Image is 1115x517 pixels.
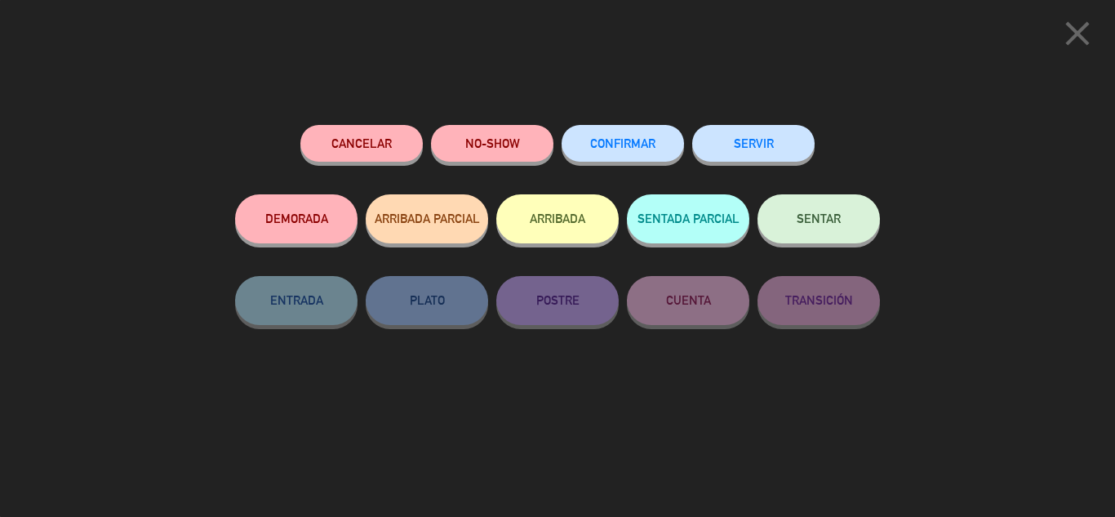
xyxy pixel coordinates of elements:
[797,212,841,225] span: SENTAR
[496,276,619,325] button: POSTRE
[235,276,358,325] button: ENTRADA
[1057,13,1098,54] i: close
[562,125,684,162] button: CONFIRMAR
[431,125,553,162] button: NO-SHOW
[366,276,488,325] button: PLATO
[627,194,749,243] button: SENTADA PARCIAL
[366,194,488,243] button: ARRIBADA PARCIAL
[692,125,815,162] button: SERVIR
[496,194,619,243] button: ARRIBADA
[300,125,423,162] button: Cancelar
[757,276,880,325] button: TRANSICIÓN
[375,212,480,225] span: ARRIBADA PARCIAL
[1052,12,1103,60] button: close
[235,194,358,243] button: DEMORADA
[590,136,655,150] span: CONFIRMAR
[757,194,880,243] button: SENTAR
[627,276,749,325] button: CUENTA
